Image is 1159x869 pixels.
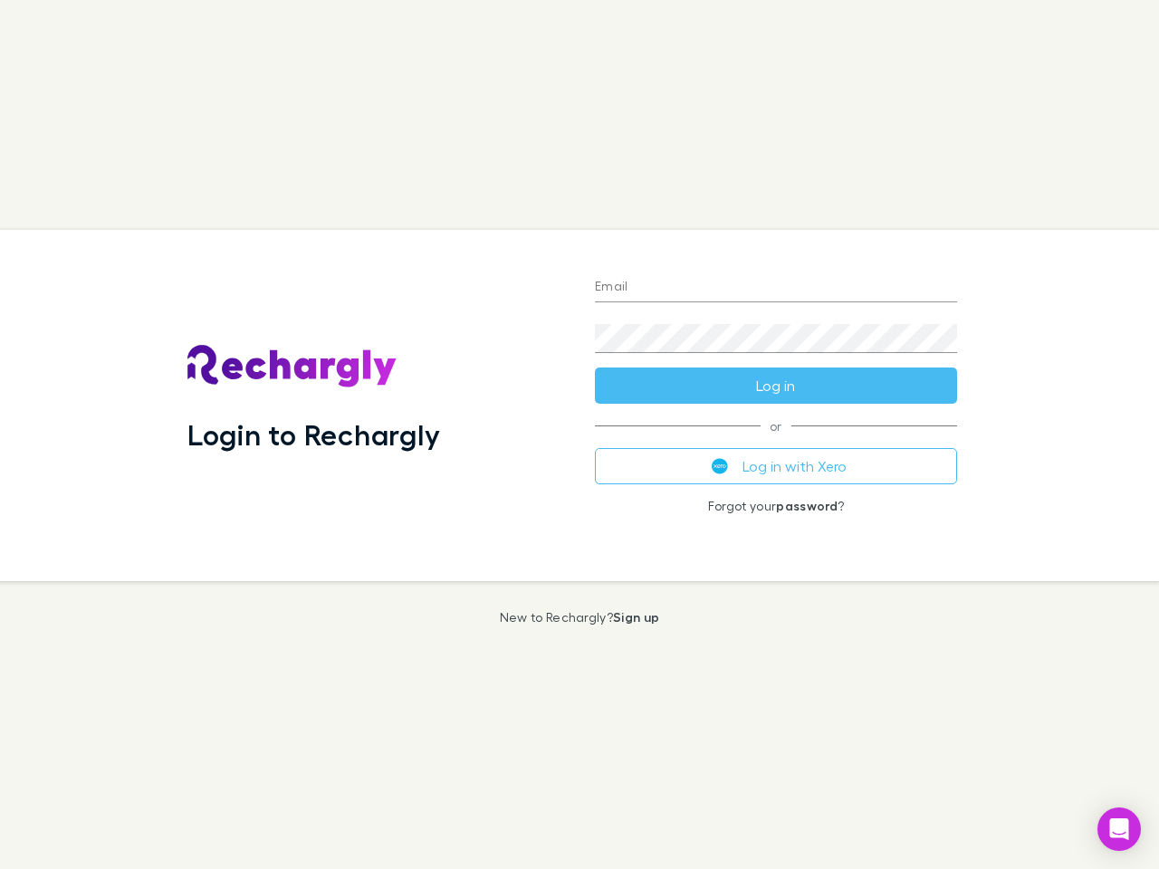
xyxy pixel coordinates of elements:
img: Xero's logo [712,458,728,474]
p: Forgot your ? [595,499,957,513]
h1: Login to Rechargly [187,417,440,452]
button: Log in with Xero [595,448,957,484]
p: New to Rechargly? [500,610,660,625]
img: Rechargly's Logo [187,345,398,388]
button: Log in [595,368,957,404]
a: Sign up [613,609,659,625]
div: Open Intercom Messenger [1097,807,1141,851]
a: password [776,498,838,513]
